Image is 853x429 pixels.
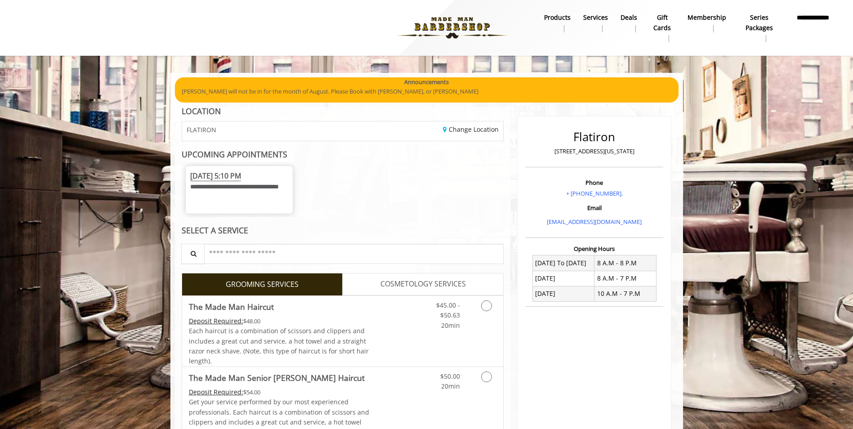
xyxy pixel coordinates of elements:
[566,189,623,197] a: + [PHONE_NUMBER].
[189,300,274,313] b: The Made Man Haircut
[527,205,661,211] h3: Email
[441,321,460,330] span: 20min
[380,278,466,290] span: COSMETOLOGY SERVICES
[182,106,221,116] b: LOCATION
[527,179,661,186] h3: Phone
[614,11,643,35] a: DealsDeals
[189,387,370,397] div: $54.00
[547,218,642,226] a: [EMAIL_ADDRESS][DOMAIN_NAME]
[643,11,681,45] a: Gift cardsgift cards
[532,255,594,271] td: [DATE] To [DATE]
[182,87,672,96] p: [PERSON_NAME] will not be in for the month of August. Please Book with [PERSON_NAME], or [PERSON_...
[182,226,504,235] div: SELECT A SERVICE
[688,13,726,22] b: Membership
[650,13,675,33] b: gift cards
[189,326,369,365] span: Each haircut is a combination of scissors and clippers and includes a great cut and service, a ho...
[181,244,205,264] button: Service Search
[583,13,608,22] b: Services
[436,301,460,319] span: $45.00 - $50.63
[621,13,637,22] b: Deals
[440,372,460,380] span: $50.00
[527,130,661,143] h2: Flatiron
[577,11,614,35] a: ServicesServices
[527,147,661,156] p: [STREET_ADDRESS][US_STATE]
[532,271,594,286] td: [DATE]
[532,286,594,301] td: [DATE]
[525,246,663,252] h3: Opening Hours
[189,317,243,325] span: This service needs some Advance to be paid before we block your appointment
[226,279,299,290] span: GROOMING SERVICES
[544,13,571,22] b: products
[732,11,786,45] a: Series packagesSeries packages
[189,371,365,384] b: The Made Man Senior [PERSON_NAME] Haircut
[190,171,241,181] span: [DATE] 5:10 PM
[187,126,216,133] span: FLATIRON
[182,149,287,160] b: UPCOMING APPOINTMENTS
[443,125,499,134] a: Change Location
[594,255,656,271] td: 8 A.M - 8 P.M
[538,11,577,35] a: Productsproducts
[189,388,243,396] span: This service needs some Advance to be paid before we block your appointment
[594,271,656,286] td: 8 A.M - 7 P.M
[390,3,514,53] img: Made Man Barbershop logo
[594,286,656,301] td: 10 A.M - 7 P.M
[739,13,779,33] b: Series packages
[441,382,460,390] span: 20min
[681,11,732,35] a: MembershipMembership
[404,77,449,87] b: Announcements
[189,316,370,326] div: $48.00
